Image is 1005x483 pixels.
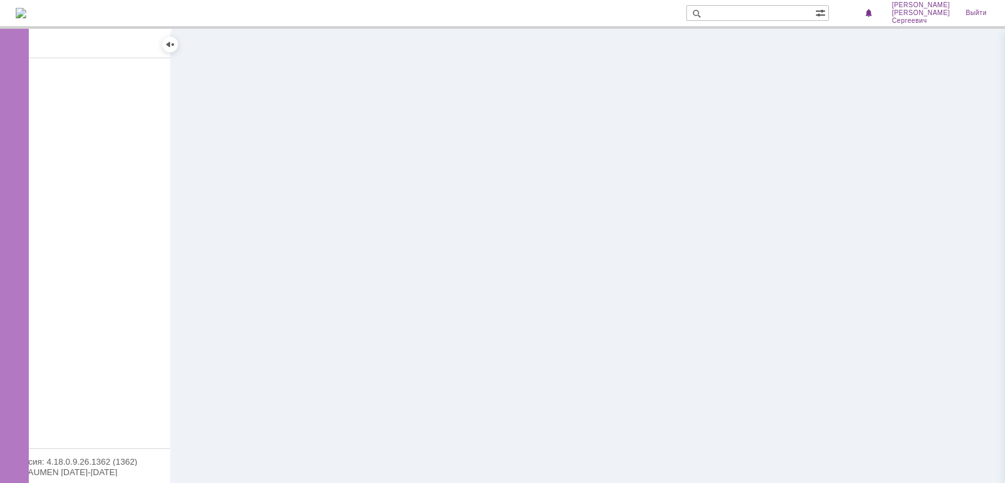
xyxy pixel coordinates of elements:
[13,468,157,476] div: © NAUMEN [DATE]-[DATE]
[892,1,950,9] span: [PERSON_NAME]
[16,8,26,18] a: Перейти на домашнюю страницу
[16,8,26,18] img: logo
[162,37,178,52] div: Скрыть меню
[892,17,927,25] span: Сергеевич
[13,457,157,466] div: Версия: 4.18.0.9.26.1362 (1362)
[892,9,950,17] span: [PERSON_NAME]
[815,6,828,18] span: Расширенный поиск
